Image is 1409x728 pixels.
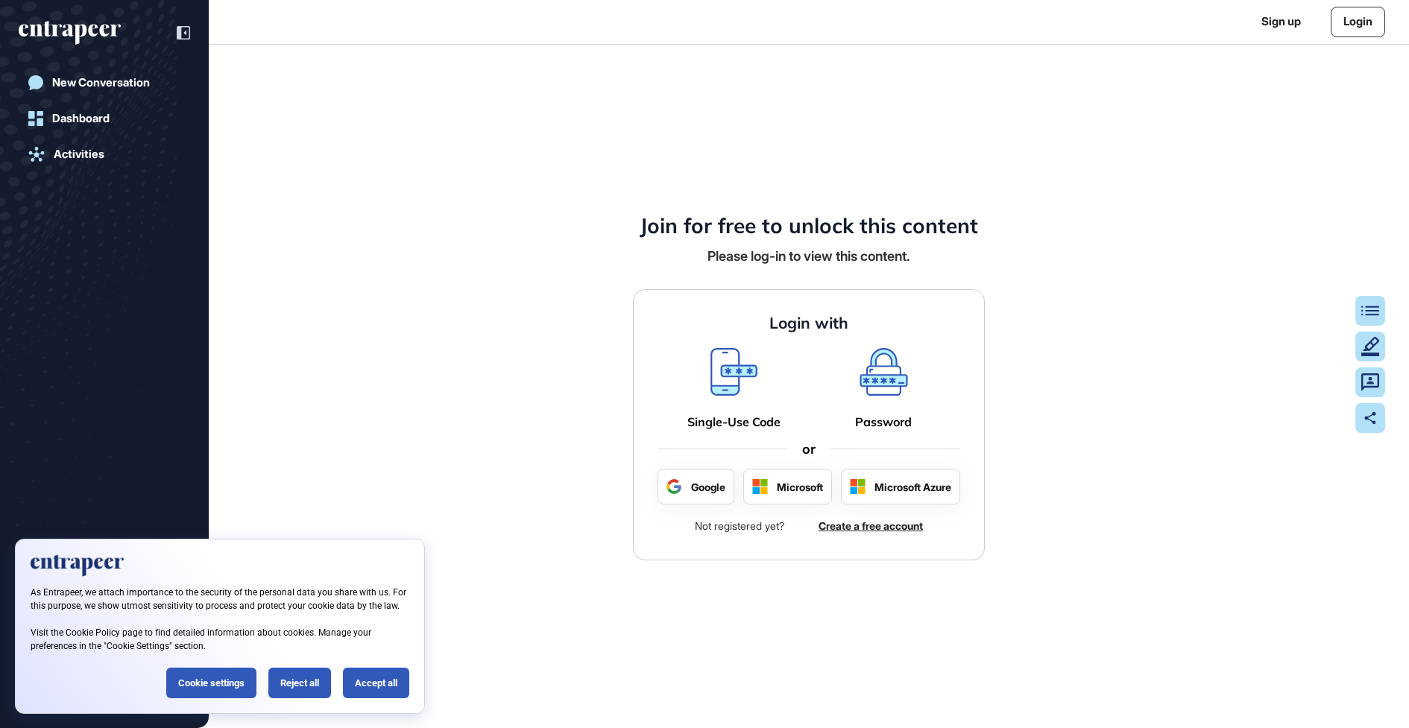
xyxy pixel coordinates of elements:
[819,518,923,534] a: Create a free account
[769,314,848,332] h4: Login with
[640,213,978,238] h4: Join for free to unlock this content
[707,247,910,265] div: Please log-in to view this content.
[687,415,781,429] a: Single-Use Code
[52,76,150,89] div: New Conversation
[1261,13,1301,31] a: Sign up
[52,112,110,125] div: Dashboard
[1331,7,1385,37] a: Login
[54,148,104,161] div: Activities
[787,441,830,458] div: or
[695,516,784,535] div: Not registered yet?
[855,415,912,429] a: Password
[19,21,121,45] div: entrapeer-logo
